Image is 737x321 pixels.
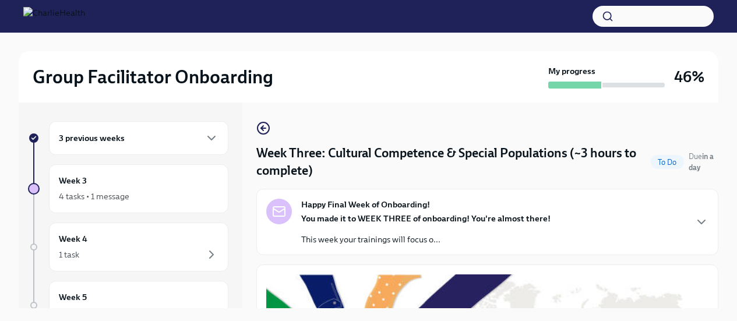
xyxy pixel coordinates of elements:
div: 4 tasks • 1 message [59,191,129,202]
h6: 3 previous weeks [59,132,125,144]
h6: Week 5 [59,291,87,304]
h6: Week 4 [59,232,87,245]
p: This week your trainings will focus o... [301,234,551,245]
img: CharlieHealth [23,7,85,26]
span: Due [689,152,714,172]
strong: You made it to WEEK THREE of onboarding! You're almost there! [301,213,551,224]
strong: My progress [548,65,595,77]
h3: 46% [674,66,704,87]
div: 3 previous weeks [49,121,228,155]
div: 1 task [59,249,79,260]
h6: Week 3 [59,174,87,187]
h2: Group Facilitator Onboarding [33,65,273,89]
strong: Happy Final Week of Onboarding! [301,199,430,210]
a: Week 34 tasks • 1 message [28,164,228,213]
a: Week 41 task [28,223,228,271]
span: To Do [651,158,684,167]
span: August 18th, 2025 10:00 [689,151,718,173]
h4: Week Three: Cultural Competence & Special Populations (~3 hours to complete) [256,144,646,179]
div: 1 task [59,307,79,319]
